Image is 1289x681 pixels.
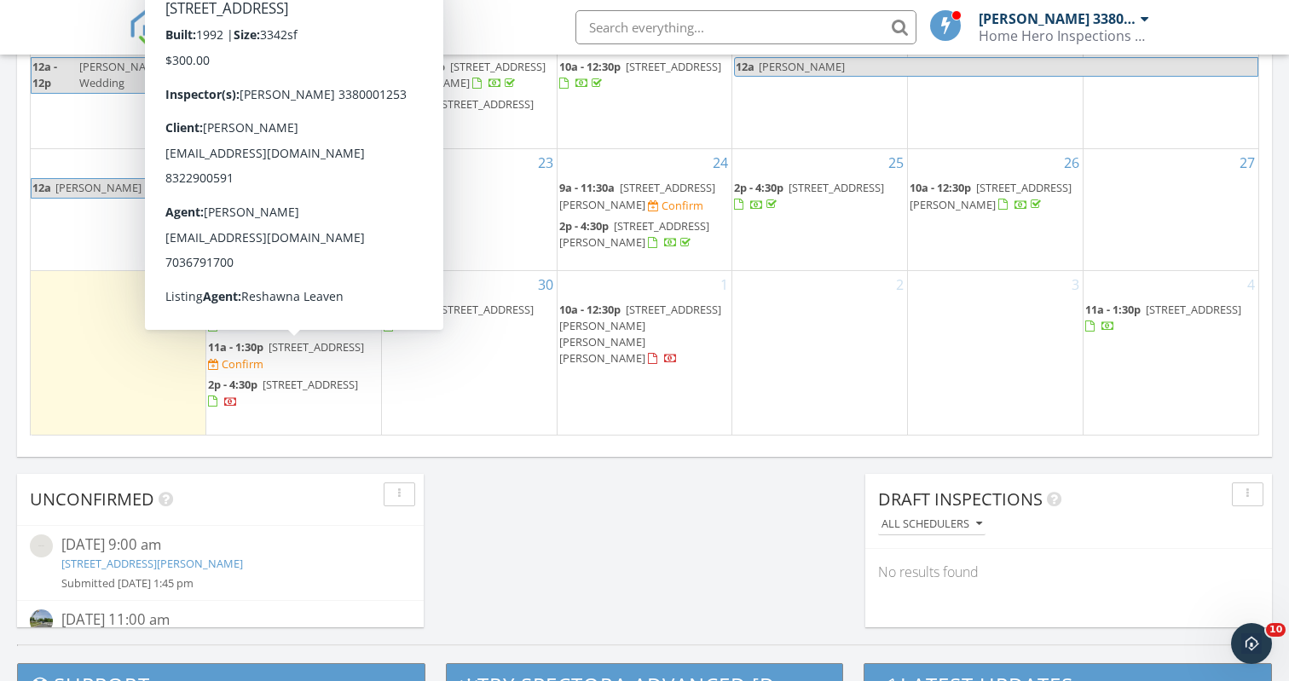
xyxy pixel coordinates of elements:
a: 2p - 4:30p [STREET_ADDRESS] [384,302,534,333]
span: [STREET_ADDRESS][PERSON_NAME][PERSON_NAME][PERSON_NAME] [559,302,721,366]
span: [STREET_ADDRESS] [275,302,370,317]
a: 2p - 4:30p [STREET_ADDRESS][PERSON_NAME] [559,216,731,253]
td: Go to September 24, 2025 [557,149,732,270]
a: [STREET_ADDRESS][PERSON_NAME] [61,556,243,571]
span: 10a - 12:30p [208,180,269,195]
a: 11a - 1:30p [STREET_ADDRESS] [208,339,364,355]
img: streetview [30,609,53,632]
a: 10a - 12:30p [STREET_ADDRESS][PERSON_NAME][PERSON_NAME][PERSON_NAME] [559,300,731,370]
div: Confirm [662,199,703,212]
a: 10a - 12:30p [STREET_ADDRESS] [559,59,721,90]
span: 11a - 1:30p [1085,302,1141,317]
span: Unconfirmed [30,488,154,511]
span: 10a - 12:30p [910,180,971,195]
div: [PERSON_NAME] 3380001253 [979,10,1136,27]
td: Go to October 3, 2025 [908,270,1084,434]
a: Go to September 22, 2025 [359,149,381,176]
img: streetview [30,534,53,557]
span: 2p - 4:30p [559,218,609,234]
span: 10a - 12:30p [559,302,621,317]
span: [STREET_ADDRESS][PERSON_NAME] [559,180,715,211]
span: 2p - 4:30p [734,180,783,195]
a: 10a - 12:30p [STREET_ADDRESS] [208,180,370,211]
td: Go to October 2, 2025 [732,270,908,434]
span: 2p - 4:30p [208,59,257,74]
span: 2p - 4:30p [208,377,257,392]
span: SPECTORA [178,9,318,44]
td: Go to September 30, 2025 [381,270,557,434]
td: Go to October 1, 2025 [557,270,732,434]
a: 10a - 12:30p [STREET_ADDRESS][PERSON_NAME] [384,57,555,94]
a: 2p - 4:30p [STREET_ADDRESS] [384,96,534,128]
a: 2p - 4:30p [STREET_ADDRESS] [208,375,379,412]
a: 10a - 12:30p [STREET_ADDRESS] [208,302,370,333]
a: 2p - 4:30p [STREET_ADDRESS] [384,95,555,131]
a: 10a - 12:30p [STREET_ADDRESS] [208,300,379,337]
a: Go to September 27, 2025 [1236,149,1258,176]
img: The Best Home Inspection Software - Spectora [129,9,166,46]
span: 11a - 1:30p [208,339,263,355]
span: 2p - 4:30p [384,96,433,112]
td: Go to September 14, 2025 [31,28,206,149]
span: [STREET_ADDRESS] [438,96,534,112]
td: Go to September 29, 2025 [206,270,382,434]
a: Confirm [648,198,703,214]
a: 11a - 1:30p [STREET_ADDRESS] [1085,300,1257,337]
a: Go to September 21, 2025 [183,149,205,176]
a: 10a - 12:30p [STREET_ADDRESS] [208,178,379,215]
span: Draft Inspections [878,488,1043,511]
a: Go to September 23, 2025 [535,149,557,176]
div: No results found [865,549,1272,595]
span: [STREET_ADDRESS] [789,180,884,195]
a: 2p - 4:30p [STREET_ADDRESS] [734,180,884,211]
span: [PERSON_NAME] [759,59,845,74]
span: [STREET_ADDRESS] [263,377,358,392]
span: [STREET_ADDRESS][PERSON_NAME] [559,218,709,250]
span: 9a - 11:30a [559,180,615,195]
span: 12a [32,179,52,197]
a: Go to September 25, 2025 [885,149,907,176]
a: Confirm [208,356,263,372]
span: [STREET_ADDRESS] [438,302,534,317]
a: 10a - 12:30p [STREET_ADDRESS][PERSON_NAME] [910,180,1072,211]
td: Go to September 28, 2025 [31,270,206,434]
a: Go to September 29, 2025 [359,271,381,298]
a: 11a - 1:30p [STREET_ADDRESS] [1085,302,1241,333]
a: 11a - 1:30p [STREET_ADDRESS] Confirm [208,338,379,374]
a: 10a - 12:30p [STREET_ADDRESS] [559,57,731,94]
span: [STREET_ADDRESS] [1146,302,1241,317]
a: 2p - 4:30p [STREET_ADDRESS] [208,377,358,408]
a: Go to October 1, 2025 [717,271,731,298]
a: 9a - 11:30a [STREET_ADDRESS][PERSON_NAME] Confirm [559,178,731,215]
span: 10a - 12:30p [208,302,269,317]
span: [PERSON_NAME] [55,180,142,195]
span: [STREET_ADDRESS] [263,59,358,74]
a: Go to October 3, 2025 [1068,271,1083,298]
td: Go to September 15, 2025 [206,28,382,149]
td: Go to September 18, 2025 [732,28,908,149]
span: [STREET_ADDRESS] [275,180,370,195]
a: Go to September 30, 2025 [535,271,557,298]
a: 2p - 4:30p [STREET_ADDRESS] [208,59,358,90]
span: [STREET_ADDRESS] [269,339,364,355]
a: 10a - 12:30p [STREET_ADDRESS][PERSON_NAME] [384,59,546,90]
a: 2p - 4:30p [STREET_ADDRESS] [734,178,905,215]
a: Go to September 28, 2025 [183,271,205,298]
a: Go to October 2, 2025 [893,271,907,298]
td: Go to September 19, 2025 [908,28,1084,149]
a: [DATE] 9:00 am [STREET_ADDRESS][PERSON_NAME] Submitted [DATE] 1:45 pm [30,534,411,592]
iframe: Intercom live chat [1231,623,1272,664]
a: SPECTORA [129,23,318,59]
td: Go to September 23, 2025 [381,149,557,270]
td: Go to September 27, 2025 [1083,149,1258,270]
span: 2p - 4:30p [384,302,433,317]
div: Home Hero Inspections LLC - VA LIC. 3380001253 [979,27,1149,44]
span: 10 [1266,623,1286,637]
a: 2p - 4:30p [STREET_ADDRESS][PERSON_NAME] [559,218,709,250]
td: Go to September 17, 2025 [557,28,732,149]
td: Go to September 25, 2025 [732,149,908,270]
button: All schedulers [878,513,986,536]
a: 2p - 4:30p [STREET_ADDRESS] [384,300,555,337]
a: Go to October 4, 2025 [1244,271,1258,298]
a: [DATE] 11:00 am [STREET_ADDRESS] Submitted [DATE] 1:14 am [30,609,411,667]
